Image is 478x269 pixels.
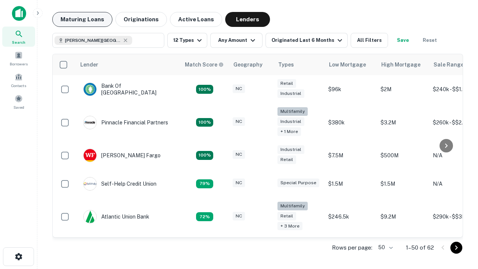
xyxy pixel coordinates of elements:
[167,33,207,48] button: 12 Types
[418,33,442,48] button: Reset
[391,33,415,48] button: Save your search to get updates of matches that match your search criteria.
[83,149,161,162] div: [PERSON_NAME] Fargo
[325,54,377,75] th: Low Mortgage
[84,116,96,129] img: picture
[84,149,96,162] img: picture
[233,60,263,69] div: Geography
[277,127,301,136] div: + 1 more
[277,155,296,164] div: Retail
[277,179,319,187] div: Special Purpose
[351,33,388,48] button: All Filters
[332,243,372,252] p: Rows per page:
[196,118,213,127] div: Matching Properties: 25, hasApolloMatch: undefined
[277,89,304,98] div: Industrial
[196,179,213,188] div: Matching Properties: 11, hasApolloMatch: undefined
[377,170,429,198] td: $1.5M
[11,83,26,89] span: Contacts
[325,75,377,103] td: $96k
[2,92,35,112] a: Saved
[277,145,304,154] div: Industrial
[12,6,26,21] img: capitalize-icon.png
[65,37,121,44] span: [PERSON_NAME][GEOGRAPHIC_DATA], [GEOGRAPHIC_DATA]
[83,83,173,96] div: Bank Of [GEOGRAPHIC_DATA]
[233,117,245,126] div: NC
[185,61,222,69] h6: Match Score
[450,242,462,254] button: Go to next page
[377,103,429,141] td: $3.2M
[406,243,434,252] p: 1–50 of 62
[185,61,224,69] div: Capitalize uses an advanced AI algorithm to match your search with the best lender. The match sco...
[377,198,429,236] td: $9.2M
[377,141,429,170] td: $500M
[233,150,245,159] div: NC
[277,117,304,126] div: Industrial
[2,27,35,47] a: Search
[196,85,213,94] div: Matching Properties: 14, hasApolloMatch: undefined
[377,54,429,75] th: High Mortgage
[277,79,296,88] div: Retail
[325,198,377,236] td: $246.5k
[115,12,167,27] button: Originations
[271,36,344,45] div: Originated Last 6 Months
[434,60,464,69] div: Sale Range
[441,185,478,221] iframe: Chat Widget
[266,33,348,48] button: Originated Last 6 Months
[170,12,222,27] button: Active Loans
[277,107,308,116] div: Multifamily
[83,210,149,223] div: Atlantic Union Bank
[2,48,35,68] a: Borrowers
[84,177,96,190] img: picture
[13,104,24,110] span: Saved
[84,83,96,96] img: picture
[80,60,98,69] div: Lender
[274,54,325,75] th: Types
[83,177,156,191] div: Self-help Credit Union
[381,60,420,69] div: High Mortgage
[225,12,270,27] button: Lenders
[229,54,274,75] th: Geography
[277,222,302,231] div: + 3 more
[12,39,25,45] span: Search
[196,151,213,160] div: Matching Properties: 14, hasApolloMatch: undefined
[277,212,296,220] div: Retail
[375,242,394,253] div: 50
[84,210,96,223] img: picture
[83,116,168,129] div: Pinnacle Financial Partners
[377,75,429,103] td: $2M
[233,179,245,187] div: NC
[2,70,35,90] a: Contacts
[76,54,180,75] th: Lender
[325,103,377,141] td: $380k
[210,33,263,48] button: Any Amount
[325,141,377,170] td: $7.5M
[278,60,294,69] div: Types
[233,212,245,220] div: NC
[329,60,366,69] div: Low Mortgage
[10,61,28,67] span: Borrowers
[277,202,308,210] div: Multifamily
[325,170,377,198] td: $1.5M
[52,12,112,27] button: Maturing Loans
[233,84,245,93] div: NC
[196,212,213,221] div: Matching Properties: 10, hasApolloMatch: undefined
[180,54,229,75] th: Capitalize uses an advanced AI algorithm to match your search with the best lender. The match sco...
